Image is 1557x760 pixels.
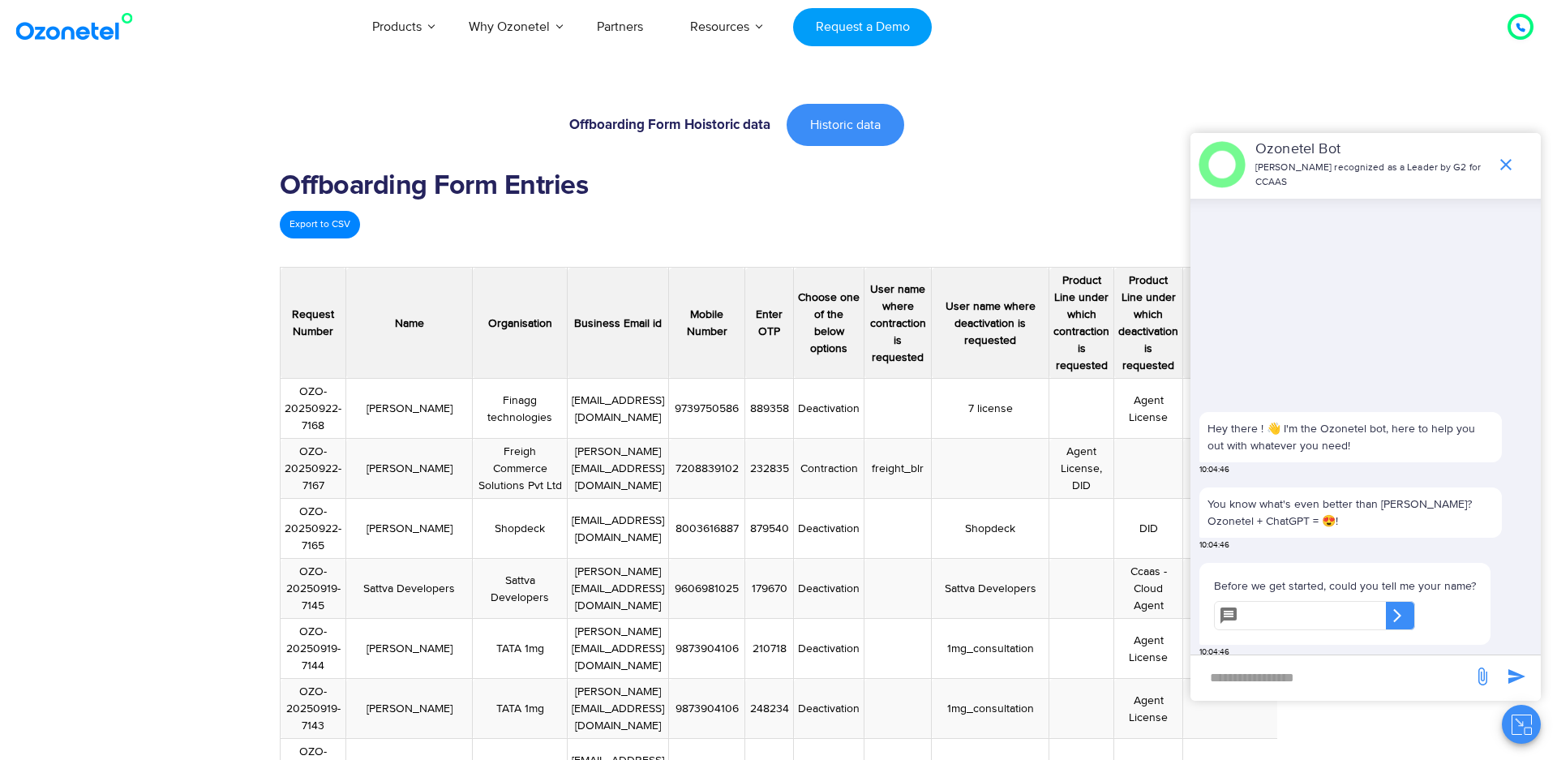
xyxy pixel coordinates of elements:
[568,679,669,739] td: [PERSON_NAME][EMAIL_ADDRESS][DOMAIN_NAME]
[473,379,568,439] td: Finagg technologies
[281,379,346,439] td: OZO-20250922-7168
[473,679,568,739] td: TATA 1mg
[1183,268,1278,379] th: Other
[1114,619,1183,679] td: Agent License
[281,559,346,619] td: OZO-20250919-7145
[745,559,794,619] td: 179670
[1207,420,1494,454] p: Hey there ! 👋 I'm the Ozonetel bot, here to help you out with whatever you need!
[669,559,745,619] td: 9606981025
[1199,539,1229,552] span: 10:04:46
[288,118,770,132] h6: Offboarding Form Hoistoric data
[745,439,794,499] td: 232835
[346,559,473,619] td: Sattva Developers
[745,379,794,439] td: 889358
[346,379,473,439] td: [PERSON_NAME]
[1114,679,1183,739] td: Agent License
[932,268,1049,379] th: User name where deactivation is requested
[787,104,904,146] a: Historic data
[473,499,568,559] td: Shopdeck
[1214,578,1476,595] p: Before we get started, could you tell me your name?
[794,559,864,619] td: Deactivation
[568,619,669,679] td: [PERSON_NAME][EMAIL_ADDRESS][DOMAIN_NAME]
[1049,268,1114,379] th: Product Line under which contraction is requested
[932,559,1049,619] td: Sattva Developers
[1502,705,1541,744] button: Close chat
[346,619,473,679] td: [PERSON_NAME]
[669,499,745,559] td: 8003616887
[932,379,1049,439] td: 7 license
[669,439,745,499] td: 7208839102
[1199,663,1465,693] div: new-msg-input
[1490,148,1522,181] span: end chat or minimize
[280,211,360,238] a: Export to CSV
[281,619,346,679] td: OZO-20250919-7144
[473,559,568,619] td: Sattva Developers
[1207,496,1494,530] p: You know what's even better than [PERSON_NAME]? Ozonetel + ChatGPT = 😍!
[1114,379,1183,439] td: Agent License
[1114,499,1183,559] td: DID
[669,268,745,379] th: Mobile Number
[745,499,794,559] td: 879540
[346,439,473,499] td: [PERSON_NAME]
[1049,439,1114,499] td: Agent License, DID
[794,619,864,679] td: Deactivation
[794,499,864,559] td: Deactivation
[864,268,932,379] th: User name where contraction is requested
[793,8,932,46] a: Request a Demo
[346,499,473,559] td: [PERSON_NAME]
[745,619,794,679] td: 210718
[1199,646,1229,659] span: 10:04:46
[794,439,864,499] td: Contraction
[745,268,794,379] th: Enter OTP
[346,268,473,379] th: Name
[669,679,745,739] td: 9873904106
[281,499,346,559] td: OZO-20250922-7165
[568,268,669,379] th: Business Email id
[280,170,1277,203] h2: Offboarding Form Entries
[473,619,568,679] td: TATA 1mg
[669,379,745,439] td: 9739750586
[864,439,932,499] td: freight_blr
[794,679,864,739] td: Deactivation
[794,379,864,439] td: Deactivation
[669,619,745,679] td: 9873904106
[568,439,669,499] td: [PERSON_NAME][EMAIL_ADDRESS][DOMAIN_NAME]
[473,439,568,499] td: Freigh Commerce Solutions Pvt Ltd
[281,268,346,379] th: Request Number
[568,559,669,619] td: [PERSON_NAME][EMAIL_ADDRESS][DOMAIN_NAME]
[473,268,568,379] th: Organisation
[1466,660,1499,693] span: send message
[1199,464,1229,476] span: 10:04:46
[568,499,669,559] td: [EMAIL_ADDRESS][DOMAIN_NAME]
[346,679,473,739] td: [PERSON_NAME]
[1114,268,1183,379] th: Product Line under which deactivation is requested
[745,679,794,739] td: 248234
[281,439,346,499] td: OZO-20250922-7167
[932,499,1049,559] td: Shopdeck
[794,268,864,379] th: Choose one of the below options
[810,118,881,131] span: Historic data
[1255,139,1488,161] p: Ozonetel Bot
[1114,559,1183,619] td: Ccaas - Cloud Agent
[932,679,1049,739] td: 1mg_consultation
[1500,660,1533,693] span: send message
[568,379,669,439] td: [EMAIL_ADDRESS][DOMAIN_NAME]
[1255,161,1488,190] p: [PERSON_NAME] recognized as a Leader by G2 for CCAAS
[932,619,1049,679] td: 1mg_consultation
[281,679,346,739] td: OZO-20250919-7143
[1199,141,1246,188] img: header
